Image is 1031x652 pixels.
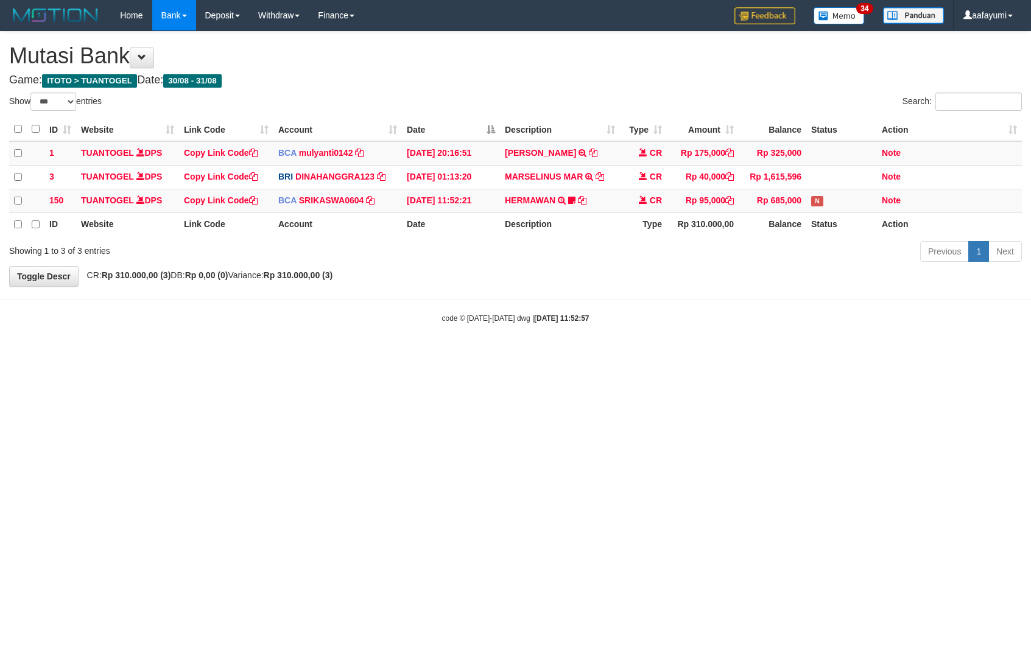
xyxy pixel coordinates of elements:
a: TUANTOGEL [81,172,134,181]
img: Button%20Memo.svg [814,7,865,24]
th: Link Code [179,212,273,236]
input: Search: [935,93,1022,111]
a: SRIKASWA0604 [299,195,364,205]
label: Search: [903,93,1022,111]
th: Amount: activate to sort column ascending [667,117,739,141]
td: DPS [76,141,179,166]
a: Copy DINAHANGGRA123 to clipboard [377,172,385,181]
th: Balance [739,212,806,236]
a: Copy JAJA JAHURI to clipboard [589,148,597,158]
th: Date [402,212,500,236]
a: MARSELINUS MAR [505,172,583,181]
span: 150 [49,195,63,205]
a: Copy MARSELINUS MAR to clipboard [596,172,604,181]
a: Previous [920,241,969,262]
th: Account [273,212,402,236]
td: Rp 685,000 [739,189,806,212]
small: code © [DATE]-[DATE] dwg | [442,314,589,323]
img: panduan.png [883,7,944,24]
span: CR [650,148,662,158]
img: Feedback.jpg [734,7,795,24]
strong: Rp 310.000,00 (3) [102,270,171,280]
a: HERMAWAN [505,195,555,205]
strong: [DATE] 11:52:57 [534,314,589,323]
th: Description: activate to sort column ascending [500,117,620,141]
strong: Rp 0,00 (0) [185,270,228,280]
span: Has Note [811,196,823,206]
img: MOTION_logo.png [9,6,102,24]
span: 30/08 - 31/08 [163,74,222,88]
td: Rp 175,000 [667,141,739,166]
a: Copy SRIKASWA0604 to clipboard [366,195,375,205]
a: Copy mulyanti0142 to clipboard [355,148,364,158]
a: Toggle Descr [9,266,79,287]
a: mulyanti0142 [299,148,353,158]
th: Balance [739,117,806,141]
td: Rp 325,000 [739,141,806,166]
h1: Mutasi Bank [9,44,1022,68]
a: TUANTOGEL [81,195,134,205]
span: BRI [278,172,293,181]
span: 3 [49,172,54,181]
td: DPS [76,165,179,189]
th: Status [806,117,877,141]
td: [DATE] 01:13:20 [402,165,500,189]
a: Copy Link Code [184,195,258,205]
span: CR [650,195,662,205]
a: Note [882,172,901,181]
a: 1 [968,241,989,262]
th: ID [44,212,76,236]
span: BCA [278,148,297,158]
span: ITOTO > TUANTOGEL [42,74,137,88]
div: Showing 1 to 3 of 3 entries [9,240,420,257]
span: 1 [49,148,54,158]
th: Status [806,212,877,236]
th: Link Code: activate to sort column ascending [179,117,273,141]
a: DINAHANGGRA123 [295,172,375,181]
th: Website: activate to sort column ascending [76,117,179,141]
th: ID: activate to sort column ascending [44,117,76,141]
a: Next [988,241,1022,262]
a: [PERSON_NAME] [505,148,576,158]
a: Copy HERMAWAN to clipboard [578,195,586,205]
span: CR: DB: Variance: [81,270,333,280]
a: Note [882,195,901,205]
td: Rp 95,000 [667,189,739,212]
a: TUANTOGEL [81,148,134,158]
td: [DATE] 11:52:21 [402,189,500,212]
td: [DATE] 20:16:51 [402,141,500,166]
th: Action [877,212,1022,236]
th: Description [500,212,620,236]
a: Copy Link Code [184,172,258,181]
th: Website [76,212,179,236]
span: 34 [856,3,873,14]
a: Copy Rp 95,000 to clipboard [725,195,734,205]
a: Note [882,148,901,158]
td: DPS [76,189,179,212]
th: Date: activate to sort column descending [402,117,500,141]
th: Account: activate to sort column ascending [273,117,402,141]
strong: Rp 310.000,00 (3) [264,270,333,280]
select: Showentries [30,93,76,111]
h4: Game: Date: [9,74,1022,86]
th: Type [620,212,667,236]
th: Type: activate to sort column ascending [620,117,667,141]
td: Rp 1,615,596 [739,165,806,189]
span: BCA [278,195,297,205]
th: Action: activate to sort column ascending [877,117,1022,141]
th: Rp 310.000,00 [667,212,739,236]
label: Show entries [9,93,102,111]
td: Rp 40,000 [667,165,739,189]
span: CR [650,172,662,181]
a: Copy Link Code [184,148,258,158]
a: Copy Rp 40,000 to clipboard [725,172,734,181]
a: Copy Rp 175,000 to clipboard [725,148,734,158]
